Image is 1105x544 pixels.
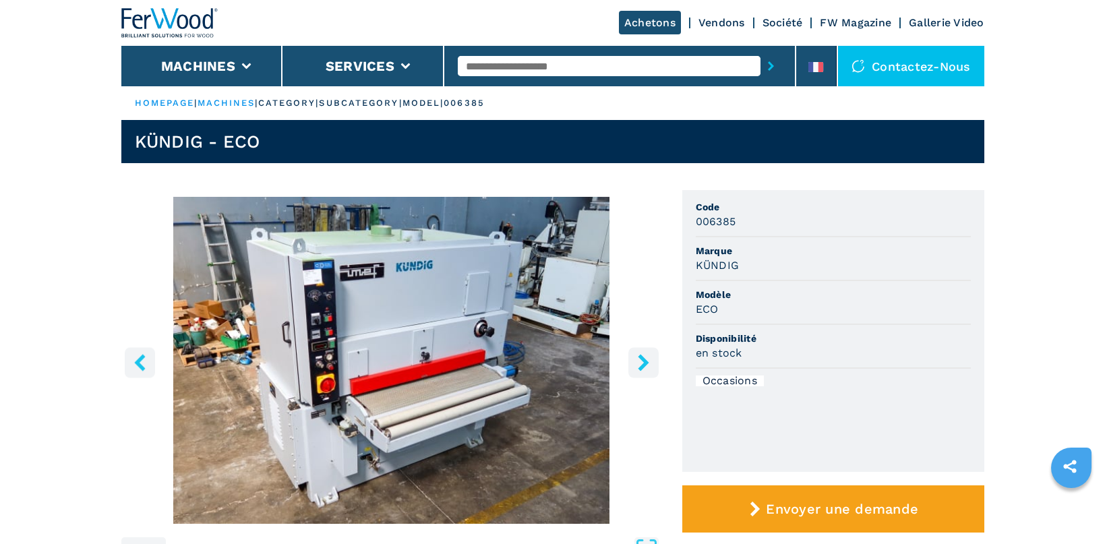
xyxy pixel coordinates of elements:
span: Disponibilité [696,332,971,345]
a: sharethis [1053,450,1087,483]
button: submit-button [760,51,781,82]
button: left-button [125,347,155,377]
button: Services [326,58,394,74]
p: subcategory | [319,97,402,109]
a: Gallerie Video [909,16,984,29]
div: Go to Slide 1 [121,197,662,524]
a: FW Magazine [820,16,891,29]
span: Marque [696,244,971,258]
img: Contactez-nous [852,59,865,73]
img: Ferwood [121,8,218,38]
span: | [255,98,258,108]
p: category | [258,97,320,109]
h3: ECO [696,301,719,317]
img: Ponceuse Supérieure KÜNDIG ECO [121,197,662,524]
a: HOMEPAGE [135,98,195,108]
a: machines [198,98,256,108]
div: Contactez-nous [838,46,984,86]
span: Code [696,200,971,214]
p: 006385 [444,97,485,109]
span: | [194,98,197,108]
span: Envoyer une demande [766,501,918,517]
a: Vendons [698,16,745,29]
div: Occasions [696,375,764,386]
p: model | [402,97,444,109]
h3: KÜNDIG [696,258,740,273]
h3: en stock [696,345,742,361]
span: Modèle [696,288,971,301]
button: right-button [628,347,659,377]
a: Société [763,16,803,29]
button: Machines [161,58,235,74]
button: Envoyer une demande [682,485,984,533]
h3: 006385 [696,214,736,229]
h1: KÜNDIG - ECO [135,131,260,152]
a: Achetons [619,11,681,34]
